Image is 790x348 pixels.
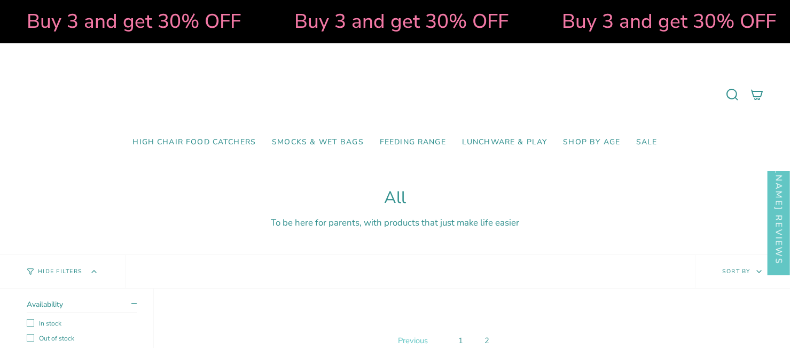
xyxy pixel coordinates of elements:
a: Mumma’s Little Helpers [303,59,487,130]
span: Availability [27,299,63,310]
strong: Buy 3 and get 30% OFF [25,8,239,35]
a: Shop by Age [555,130,628,155]
a: Smocks & Wet Bags [264,130,372,155]
button: Sort by [695,255,790,288]
strong: Buy 3 and get 30% OFF [560,8,775,35]
a: High Chair Food Catchers [124,130,264,155]
span: Feeding Range [380,138,446,147]
div: Click to open Judge.me floating reviews tab [768,96,790,275]
summary: Availability [27,299,137,313]
span: Smocks & Wet Bags [272,138,364,147]
a: Lunchware & Play [454,130,555,155]
h1: All [27,188,763,208]
span: SALE [636,138,658,147]
span: Previous [398,335,428,346]
a: 1 [454,333,467,348]
span: High Chair Food Catchers [132,138,256,147]
label: Out of stock [27,334,137,343]
a: 2 [480,333,494,348]
a: SALE [628,130,666,155]
a: Feeding Range [372,130,454,155]
strong: Buy 3 and get 30% OFF [293,8,507,35]
span: Shop by Age [563,138,620,147]
span: Hide Filters [38,269,82,275]
span: Lunchware & Play [462,138,547,147]
span: Sort by [722,267,750,275]
label: In stock [27,319,137,328]
span: To be here for parents, with products that just make life easier [271,216,519,229]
